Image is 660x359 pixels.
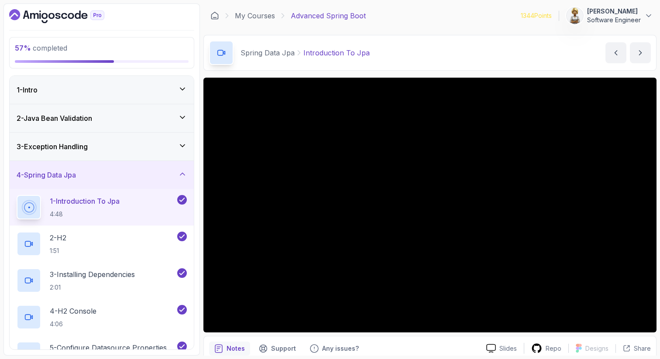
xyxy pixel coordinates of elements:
[524,343,568,354] a: Repo
[254,342,301,356] button: Support button
[227,344,245,353] p: Notes
[10,133,194,161] button: 3-Exception Handling
[17,305,187,329] button: 4-H2 Console4:06
[10,104,194,132] button: 2-Java Bean Validation
[209,342,250,356] button: notes button
[10,76,194,104] button: 1-Intro
[50,320,96,328] p: 4:06
[50,232,66,243] p: 2 - H2
[567,7,583,24] img: user profile image
[10,161,194,189] button: 4-Spring Data Jpa
[479,344,524,353] a: Slides
[566,7,653,24] button: user profile image[PERSON_NAME]Software Engineer
[15,44,67,52] span: completed
[546,344,561,353] p: Repo
[17,113,92,123] h3: 2 - Java Bean Validation
[17,232,187,256] button: 2-H21:51
[50,342,167,353] p: 5 - Configure Datasource Properties
[630,42,651,63] button: next content
[241,48,295,58] p: Spring Data Jpa
[499,344,517,353] p: Slides
[17,141,88,152] h3: 3 - Exception Handling
[50,196,120,206] p: 1 - Introduction To Jpa
[50,210,120,219] p: 4:48
[587,16,641,24] p: Software Engineer
[305,342,364,356] button: Feedback button
[585,344,608,353] p: Designs
[521,11,552,20] p: 1344 Points
[210,11,219,20] a: Dashboard
[615,344,651,353] button: Share
[17,170,76,180] h3: 4 - Spring Data Jpa
[50,246,66,255] p: 1:51
[50,283,135,292] p: 2:01
[271,344,296,353] p: Support
[203,78,657,332] iframe: 1 - Introduction to JPA
[50,306,96,316] p: 4 - H2 Console
[17,85,38,95] h3: 1 - Intro
[50,269,135,280] p: 3 - Installing Dependencies
[9,9,124,23] a: Dashboard
[15,44,31,52] span: 57 %
[303,48,370,58] p: Introduction To Jpa
[17,268,187,293] button: 3-Installing Dependencies2:01
[634,344,651,353] p: Share
[322,344,359,353] p: Any issues?
[235,10,275,21] a: My Courses
[291,10,366,21] p: Advanced Spring Boot
[605,42,626,63] button: previous content
[17,195,187,219] button: 1-Introduction To Jpa4:48
[587,7,641,16] p: [PERSON_NAME]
